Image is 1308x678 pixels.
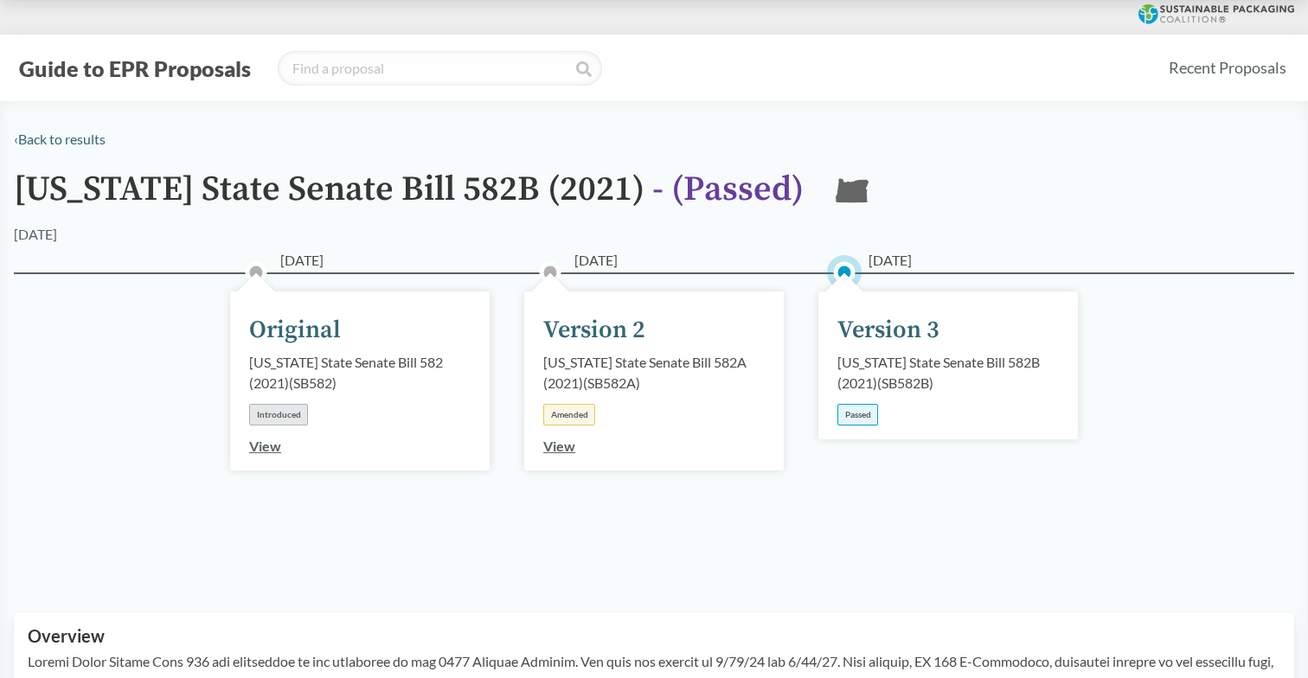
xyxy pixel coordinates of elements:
h2: Overview [28,626,1280,646]
div: Introduced [249,404,308,425]
span: [DATE] [280,250,324,271]
span: [DATE] [869,250,912,271]
div: [DATE] [14,224,57,245]
div: [US_STATE] State Senate Bill 582 (2021) ( SB582 ) [249,352,471,393]
span: [DATE] [574,250,618,271]
div: Version 2 [543,312,645,349]
h1: [US_STATE] State Senate Bill 582B (2021) [14,170,804,224]
div: [US_STATE] State Senate Bill 582A (2021) ( SB582A ) [543,352,765,393]
div: Passed [837,404,878,425]
a: Recent Proposals [1161,48,1294,87]
span: - ( Passed ) [652,168,804,211]
a: View [543,438,575,454]
div: Amended [543,404,595,425]
input: Find a proposal [278,51,602,86]
a: ‹Back to results [14,131,106,147]
div: Original [249,312,341,349]
div: Version 3 [837,312,939,349]
button: Guide to EPR Proposals [14,54,256,82]
a: View [249,438,281,454]
div: [US_STATE] State Senate Bill 582B (2021) ( SB582B ) [837,352,1059,393]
